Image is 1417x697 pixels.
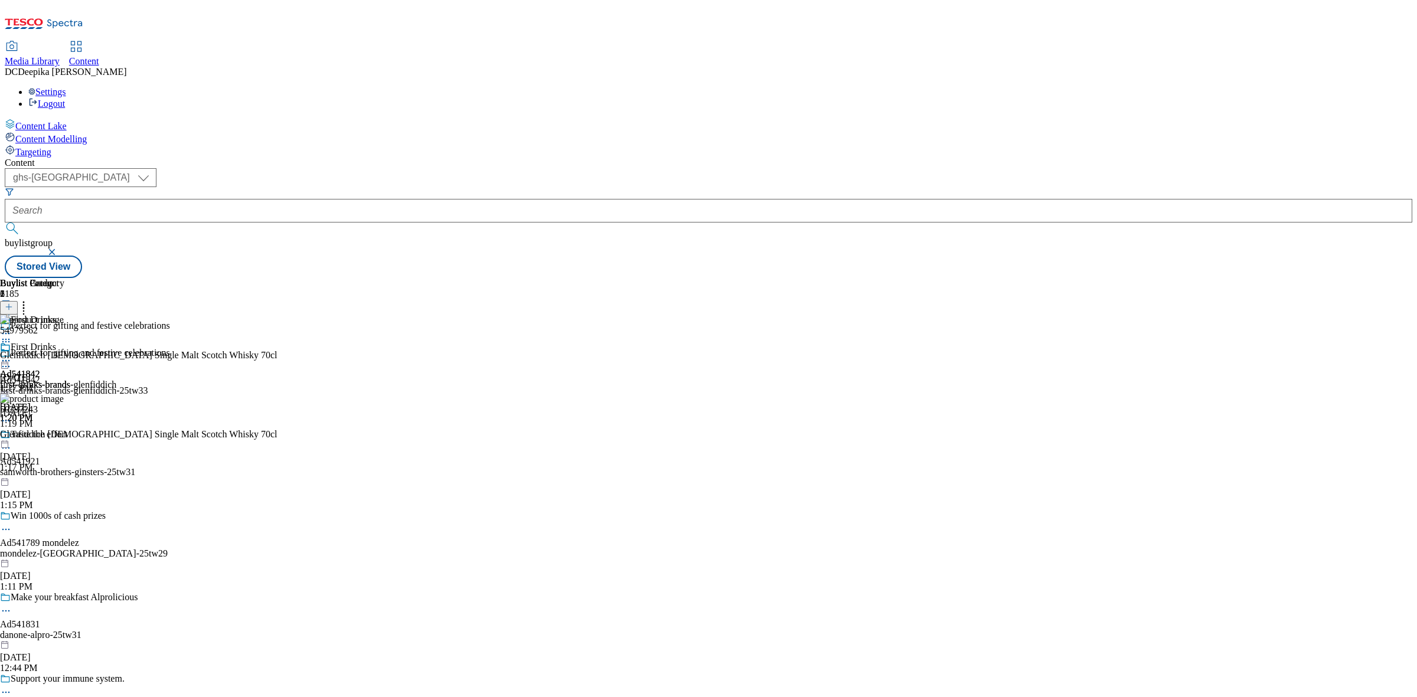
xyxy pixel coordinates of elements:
[15,121,67,131] span: Content Lake
[5,187,14,197] svg: Search Filters
[15,147,51,157] span: Targeting
[69,42,99,67] a: Content
[5,56,60,66] span: Media Library
[5,199,1412,222] input: Search
[28,99,65,109] a: Logout
[5,42,60,67] a: Media Library
[5,132,1412,145] a: Content Modelling
[28,87,66,97] a: Settings
[5,256,82,278] button: Stored View
[69,56,99,66] span: Content
[18,67,126,77] span: Deepika [PERSON_NAME]
[5,145,1412,158] a: Targeting
[11,511,106,521] div: Win 1000s of cash prizes
[5,158,1412,168] div: Content
[5,238,53,248] span: buylistgroup
[15,134,87,144] span: Content Modelling
[11,673,125,684] div: Support your immune system.
[5,67,18,77] span: DC
[11,592,138,603] div: Make your breakfast Alprolicious
[5,119,1412,132] a: Content Lake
